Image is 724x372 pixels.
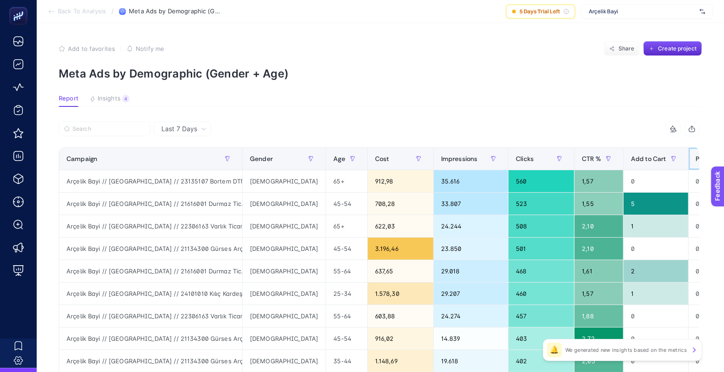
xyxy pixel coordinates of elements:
div: Arçelik Bayi // [GEOGRAPHIC_DATA] // 21134300 Gürses Arçelik - [GEOGRAPHIC_DATA] - ID - Video // ... [59,238,242,260]
div: 0 [624,305,688,327]
span: Clicks [516,155,534,162]
div: 14.839 [434,328,508,350]
div: 🔔 [547,343,562,357]
span: 5 Days Trial Left [520,8,560,15]
div: 916,02 [368,328,433,350]
span: Add to Cart [631,155,666,162]
div: Arçelik Bayi // [GEOGRAPHIC_DATA] // 24101010 Kılıç Kardeşler Arçelik - İE // Adana Bölgesi - Osm... [59,283,242,305]
div: [DEMOGRAPHIC_DATA] [243,238,326,260]
span: Meta Ads by Demographic (Gender + Age) [129,8,221,15]
div: 45-54 [326,193,367,215]
div: 25-34 [326,283,367,305]
div: Arçelik Bayi // [GEOGRAPHIC_DATA] // 22306163 Varlık Ticaret Arçelik - [GEOGRAPHIC_DATA] - 1 // F... [59,305,242,327]
div: 460 [508,283,574,305]
div: 5 [624,193,688,215]
div: 1 [624,215,688,237]
div: 45-54 [326,328,367,350]
div: Arçelik Bayi // [GEOGRAPHIC_DATA] // 22306163 Varlık Ticaret Arçelik - [GEOGRAPHIC_DATA] - 1 // F... [59,215,242,237]
span: CTR % [582,155,601,162]
div: 55-64 [326,260,367,282]
div: 2,72 [575,328,623,350]
div: 508 [508,215,574,237]
div: 65+ [326,170,367,192]
div: 0 [624,170,688,192]
span: Age [333,155,345,162]
span: Back To Analysis [58,8,106,15]
div: 402 [508,350,574,372]
div: 2,05 [575,350,623,372]
div: 24.274 [434,305,508,327]
div: [DEMOGRAPHIC_DATA] [243,170,326,192]
div: 1,57 [575,170,623,192]
div: 603,88 [368,305,433,327]
div: Arçelik Bayi // [GEOGRAPHIC_DATA] // 21616001 Durmaz Tic. Arçelik - ÇYK // Marmara Bölgesi - Burs... [59,193,242,215]
div: 0 [624,238,688,260]
div: 457 [508,305,574,327]
div: 0 [624,350,688,372]
span: Add to favorites [68,45,115,52]
div: 637,65 [368,260,433,282]
button: Share [604,41,640,56]
div: 29.207 [434,283,508,305]
div: [DEMOGRAPHIC_DATA] [243,260,326,282]
span: Campaign [66,155,97,162]
div: 33.807 [434,193,508,215]
span: Cost [375,155,389,162]
div: 1,88 [575,305,623,327]
div: 35-44 [326,350,367,372]
p: Meta Ads by Demographic (Gender + Age) [59,67,702,80]
div: 1 [624,283,688,305]
span: Notify me [136,45,164,52]
button: Notify me [127,45,164,52]
div: 1.578,30 [368,283,433,305]
input: Search [72,126,145,133]
span: / [111,7,114,15]
span: Gender [250,155,273,162]
div: Arçelik Bayi // [GEOGRAPHIC_DATA] // 23135107 Bortem DTM Arçelik - CB // [GEOGRAPHIC_DATA] Bölges... [59,170,242,192]
div: 24.244 [434,215,508,237]
img: svg%3e [700,7,705,16]
div: 2,10 [575,215,623,237]
span: Create project [658,45,696,52]
div: 45-54 [326,238,367,260]
div: 4 [122,95,129,102]
div: [DEMOGRAPHIC_DATA] [243,350,326,372]
span: Impressions [441,155,478,162]
div: 912,98 [368,170,433,192]
div: 1,61 [575,260,623,282]
div: [DEMOGRAPHIC_DATA] [243,283,326,305]
button: Add to favorites [59,45,115,52]
div: 55-64 [326,305,367,327]
div: 1.148,69 [368,350,433,372]
div: 560 [508,170,574,192]
span: Feedback [6,3,35,10]
div: 23.850 [434,238,508,260]
div: 523 [508,193,574,215]
p: We generated new insights based on the metrics [565,346,687,354]
div: 468 [508,260,574,282]
div: 35.616 [434,170,508,192]
div: [DEMOGRAPHIC_DATA] [243,193,326,215]
span: Insights [98,95,121,102]
span: Share [619,45,635,52]
span: Last 7 Days [161,124,197,133]
div: 65+ [326,215,367,237]
div: 19.618 [434,350,508,372]
div: [DEMOGRAPHIC_DATA] [243,305,326,327]
div: Arçelik Bayi // [GEOGRAPHIC_DATA] // 21134300 Gürses Arçelik - [GEOGRAPHIC_DATA] - ID - 13 // [GE... [59,350,242,372]
div: Arçelik Bayi // [GEOGRAPHIC_DATA] // 21616001 Durmaz Tic. Arçelik - ÇYK // Marmara Bölgesi - Burs... [59,260,242,282]
div: [DEMOGRAPHIC_DATA] [243,215,326,237]
div: Arçelik Bayi // [GEOGRAPHIC_DATA] // 21134300 Gürses Arçelik - [GEOGRAPHIC_DATA] - ID - 13 // [GE... [59,328,242,350]
div: 501 [508,238,574,260]
div: 403 [508,328,574,350]
div: [DEMOGRAPHIC_DATA] [243,328,326,350]
div: 29.018 [434,260,508,282]
div: 2 [624,260,688,282]
span: Report [59,95,78,102]
span: Purchase [696,155,724,162]
div: 2,10 [575,238,623,260]
div: 1,55 [575,193,623,215]
button: Create project [643,41,702,56]
div: 0 [624,328,688,350]
span: Arçelik Bayi [589,8,696,15]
